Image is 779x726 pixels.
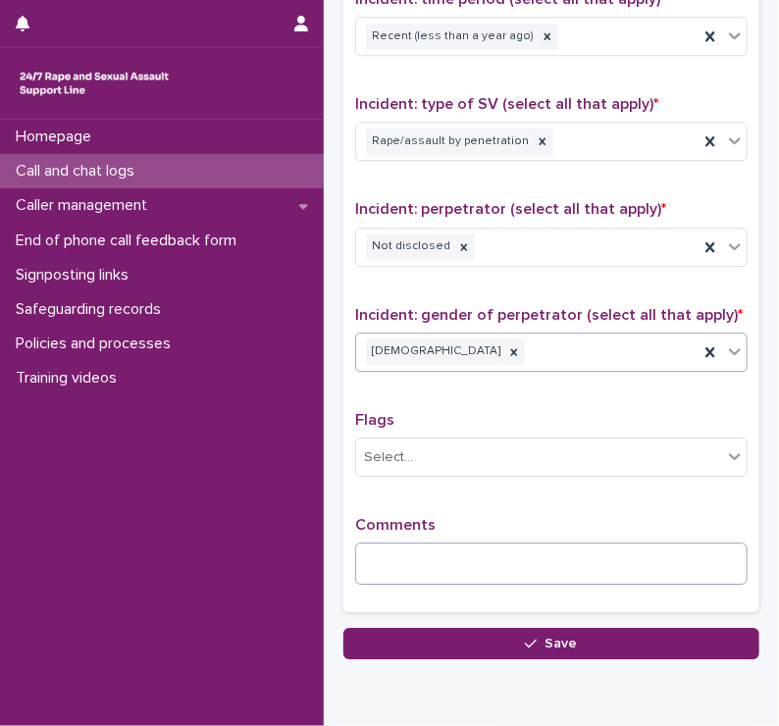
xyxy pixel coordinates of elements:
[366,24,537,50] div: Recent (less than a year ago)
[8,300,177,319] p: Safeguarding records
[366,129,532,155] div: Rape/assault by penetration
[8,266,144,285] p: Signposting links
[8,335,186,353] p: Policies and processes
[355,307,743,323] span: Incident: gender of perpetrator (select all that apply)
[366,233,453,260] div: Not disclosed
[8,232,252,250] p: End of phone call feedback form
[355,201,666,217] span: Incident: perpetrator (select all that apply)
[366,338,503,365] div: [DEMOGRAPHIC_DATA]
[8,162,150,181] p: Call and chat logs
[364,447,413,468] div: Select...
[8,128,107,146] p: Homepage
[355,412,394,428] span: Flags
[8,196,163,215] p: Caller management
[545,637,578,650] span: Save
[16,64,173,103] img: rhQMoQhaT3yELyF149Cw
[355,96,658,112] span: Incident: type of SV (select all that apply)
[8,369,132,388] p: Training videos
[343,628,759,659] button: Save
[355,517,436,533] span: Comments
